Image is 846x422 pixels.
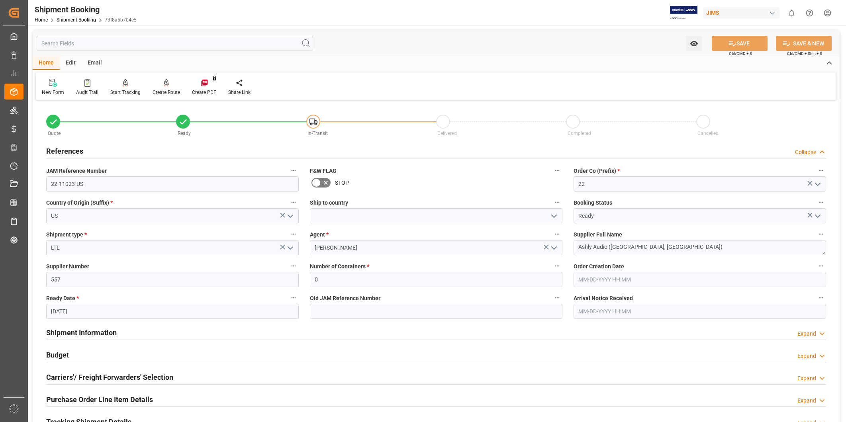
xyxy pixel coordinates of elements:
[35,4,137,16] div: Shipment Booking
[697,131,719,136] span: Cancelled
[42,89,64,96] div: New Form
[57,17,96,23] a: Shipment Booking
[46,394,153,405] h2: Purchase Order Line Item Details
[574,240,826,255] textarea: Ashly Audio ([GEOGRAPHIC_DATA], [GEOGRAPHIC_DATA])
[797,330,816,338] div: Expand
[816,197,826,207] button: Booking Status
[686,36,702,51] button: open menu
[552,229,562,239] button: Agent *
[816,165,826,176] button: Order Co (Prefix) *
[46,304,299,319] input: MM-DD-YYYY
[437,131,457,136] span: Delivered
[60,57,82,70] div: Edit
[37,36,313,51] input: Search Fields
[816,229,826,239] button: Supplier Full Name
[46,350,69,360] h2: Budget
[76,89,98,96] div: Audit Trail
[574,304,826,319] input: MM-DD-YYYY HH:MM
[552,197,562,207] button: Ship to country
[284,210,296,222] button: open menu
[574,272,826,287] input: MM-DD-YYYY HH:MM
[552,261,562,271] button: Number of Containers *
[816,293,826,303] button: Arrival Notice Received
[568,131,591,136] span: Completed
[46,199,113,207] span: Country of Origin (Suffix)
[811,178,823,190] button: open menu
[795,148,816,156] div: Collapse
[46,231,87,239] span: Shipment type
[574,199,612,207] span: Booking Status
[335,179,349,187] span: STOP
[288,165,299,176] button: JAM Reference Number
[776,36,832,51] button: SAVE & NEW
[310,167,337,175] span: F&W FLAG
[307,131,328,136] span: In-Transit
[801,4,819,22] button: Help Center
[288,197,299,207] button: Country of Origin (Suffix) *
[787,51,822,57] span: Ctrl/CMD + Shift + S
[33,57,60,70] div: Home
[783,4,801,22] button: show 0 new notifications
[670,6,697,20] img: Exertis%20JAM%20-%20Email%20Logo.jpg_1722504956.jpg
[46,167,107,175] span: JAM Reference Number
[228,89,251,96] div: Share Link
[574,294,633,303] span: Arrival Notice Received
[310,231,329,239] span: Agent
[574,167,620,175] span: Order Co (Prefix)
[178,131,191,136] span: Ready
[729,51,752,57] span: Ctrl/CMD + S
[46,146,83,156] h2: References
[703,5,783,20] button: JIMS
[703,7,779,19] div: JIMS
[797,352,816,360] div: Expand
[797,397,816,405] div: Expand
[816,261,826,271] button: Order Creation Date
[284,242,296,254] button: open menu
[310,294,380,303] span: Old JAM Reference Number
[46,327,117,338] h2: Shipment Information
[548,242,560,254] button: open menu
[48,131,61,136] span: Quote
[574,262,624,271] span: Order Creation Date
[552,165,562,176] button: F&W FLAG
[811,210,823,222] button: open menu
[288,229,299,239] button: Shipment type *
[35,17,48,23] a: Home
[548,210,560,222] button: open menu
[46,372,173,383] h2: Carriers'/ Freight Forwarders' Selection
[110,89,141,96] div: Start Tracking
[552,293,562,303] button: Old JAM Reference Number
[574,231,622,239] span: Supplier Full Name
[153,89,180,96] div: Create Route
[310,199,348,207] span: Ship to country
[82,57,108,70] div: Email
[46,262,89,271] span: Supplier Number
[46,294,79,303] span: Ready Date
[310,262,369,271] span: Number of Containers
[797,374,816,383] div: Expand
[712,36,768,51] button: SAVE
[46,208,299,223] input: Type to search/select
[288,293,299,303] button: Ready Date *
[288,261,299,271] button: Supplier Number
